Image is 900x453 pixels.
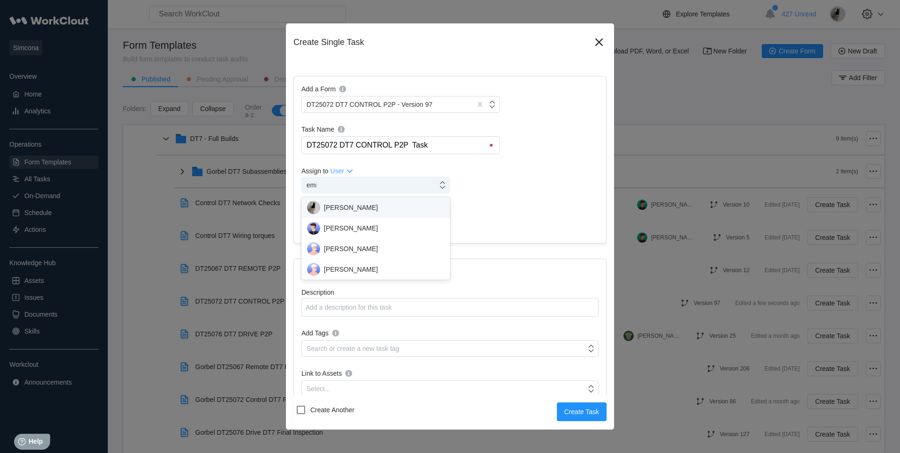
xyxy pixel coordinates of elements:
[307,222,444,235] div: [PERSON_NAME]
[306,137,499,154] input: Enter a name for the task (use @ to reference form field values)
[307,201,444,214] div: [PERSON_NAME]
[307,263,320,276] img: user-3.png
[307,385,330,393] div: Select...
[307,263,444,276] div: [PERSON_NAME]
[301,368,599,380] label: Link to Assets
[293,37,592,47] div: Create Single Task
[330,167,345,175] span: User
[301,167,329,175] span: Assign to
[307,242,320,255] img: user-3.png
[307,101,432,108] div: DT25072 DT7 CONTROL P2P - Version 97
[557,402,607,421] button: Create Task
[307,201,320,214] img: stormageddon_tree.jpg
[307,242,444,255] div: [PERSON_NAME]
[301,328,599,340] label: Add Tags
[301,124,500,136] label: Task Name
[301,289,599,298] label: Description
[564,408,599,415] span: Create Task
[301,267,599,277] h2: More Options
[293,402,356,417] label: Create Another
[301,84,500,96] label: Add a Form
[307,222,320,235] img: user-5.png
[307,345,399,352] div: Search or create a new task tag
